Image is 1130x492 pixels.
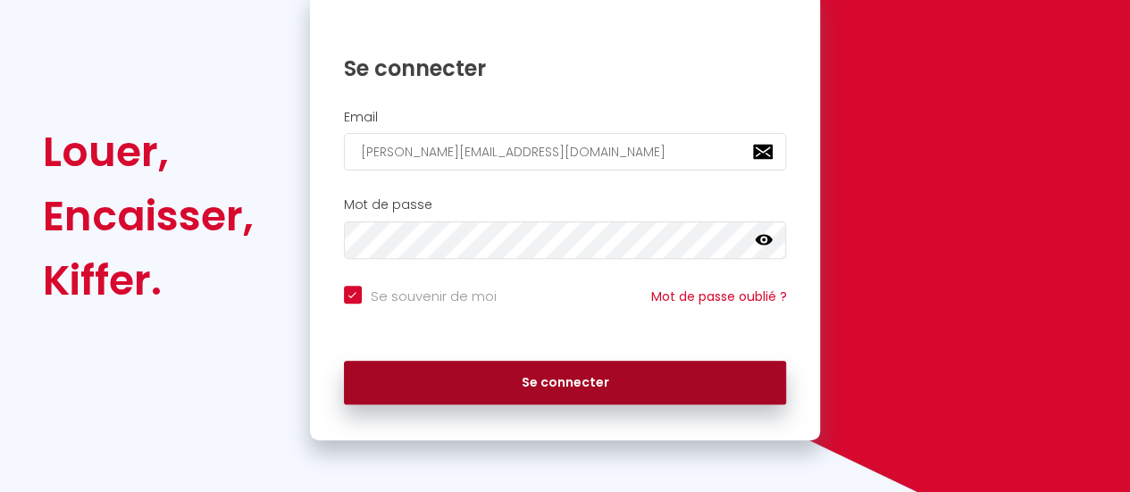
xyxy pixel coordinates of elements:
[344,361,787,405] button: Se connecter
[344,133,787,171] input: Ton Email
[344,54,787,82] h1: Se connecter
[43,120,254,184] div: Louer,
[344,110,787,125] h2: Email
[344,197,787,213] h2: Mot de passe
[43,248,254,313] div: Kiffer.
[43,184,254,248] div: Encaisser,
[14,7,68,61] button: Ouvrir le widget de chat LiveChat
[650,288,786,305] a: Mot de passe oublié ?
